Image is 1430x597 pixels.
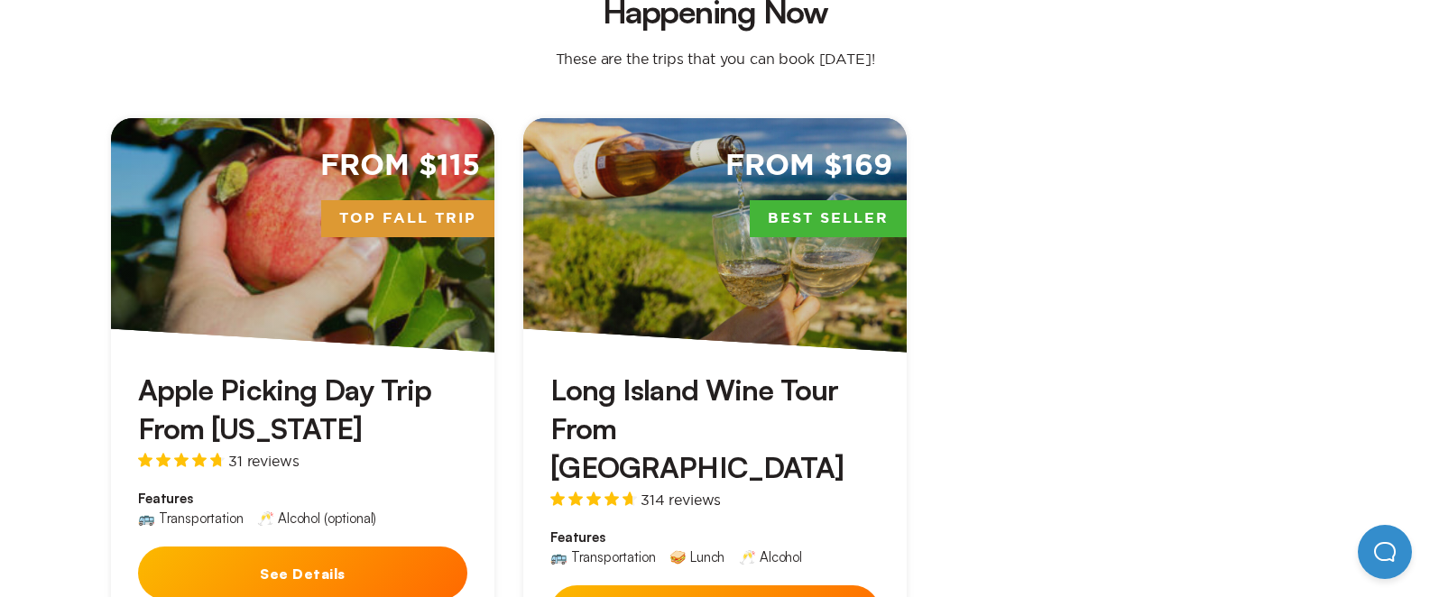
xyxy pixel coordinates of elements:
[257,511,376,525] div: 🥂 Alcohol (optional)
[550,528,880,546] span: Features
[138,490,467,508] span: Features
[538,50,893,68] p: These are the trips that you can book [DATE]!
[321,200,494,238] span: Top Fall Trip
[669,550,724,564] div: 🥪 Lunch
[228,454,299,468] span: 31 reviews
[320,147,480,186] span: From $115
[725,147,892,186] span: From $169
[138,511,243,525] div: 🚌 Transportation
[739,550,802,564] div: 🥂 Alcohol
[550,371,880,488] h3: Long Island Wine Tour From [GEOGRAPHIC_DATA]
[641,492,721,507] span: 314 reviews
[1358,525,1412,579] iframe: Help Scout Beacon - Open
[550,550,655,564] div: 🚌 Transportation
[138,371,467,448] h3: Apple Picking Day Trip From [US_STATE]
[750,200,907,238] span: Best Seller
